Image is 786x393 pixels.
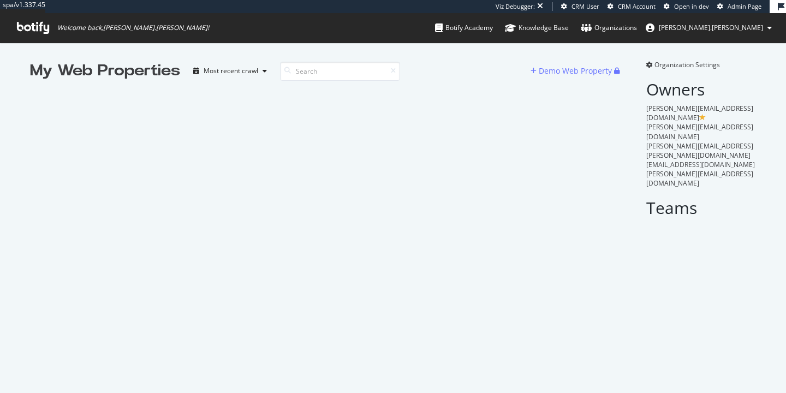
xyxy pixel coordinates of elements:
[646,104,753,122] span: [PERSON_NAME][EMAIL_ADDRESS][DOMAIN_NAME]
[646,80,756,98] h2: Owners
[674,2,709,10] span: Open in dev
[496,2,535,11] div: Viz Debugger:
[659,23,763,32] span: estelle.martin
[571,2,599,10] span: CRM User
[664,2,709,11] a: Open in dev
[608,2,656,11] a: CRM Account
[646,169,753,188] span: [PERSON_NAME][EMAIL_ADDRESS][DOMAIN_NAME]
[505,13,569,43] a: Knowledge Base
[435,13,493,43] a: Botify Academy
[637,19,781,37] button: [PERSON_NAME].[PERSON_NAME]
[581,22,637,33] div: Organizations
[581,13,637,43] a: Organizations
[618,2,656,10] span: CRM Account
[728,2,761,10] span: Admin Page
[204,68,258,74] div: Most recent crawl
[57,23,209,32] span: Welcome back, [PERSON_NAME].[PERSON_NAME] !
[280,62,400,81] input: Search
[435,22,493,33] div: Botify Academy
[30,60,180,82] div: My Web Properties
[646,122,753,141] span: [PERSON_NAME][EMAIL_ADDRESS][DOMAIN_NAME]
[531,62,614,80] button: Demo Web Property
[646,160,755,169] span: [EMAIL_ADDRESS][DOMAIN_NAME]
[561,2,599,11] a: CRM User
[646,199,756,217] h2: Teams
[717,2,761,11] a: Admin Page
[531,66,614,75] a: Demo Web Property
[539,65,612,76] div: Demo Web Property
[654,60,720,69] span: Organization Settings
[646,141,753,160] span: [PERSON_NAME][EMAIL_ADDRESS][PERSON_NAME][DOMAIN_NAME]
[189,62,271,80] button: Most recent crawl
[505,22,569,33] div: Knowledge Base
